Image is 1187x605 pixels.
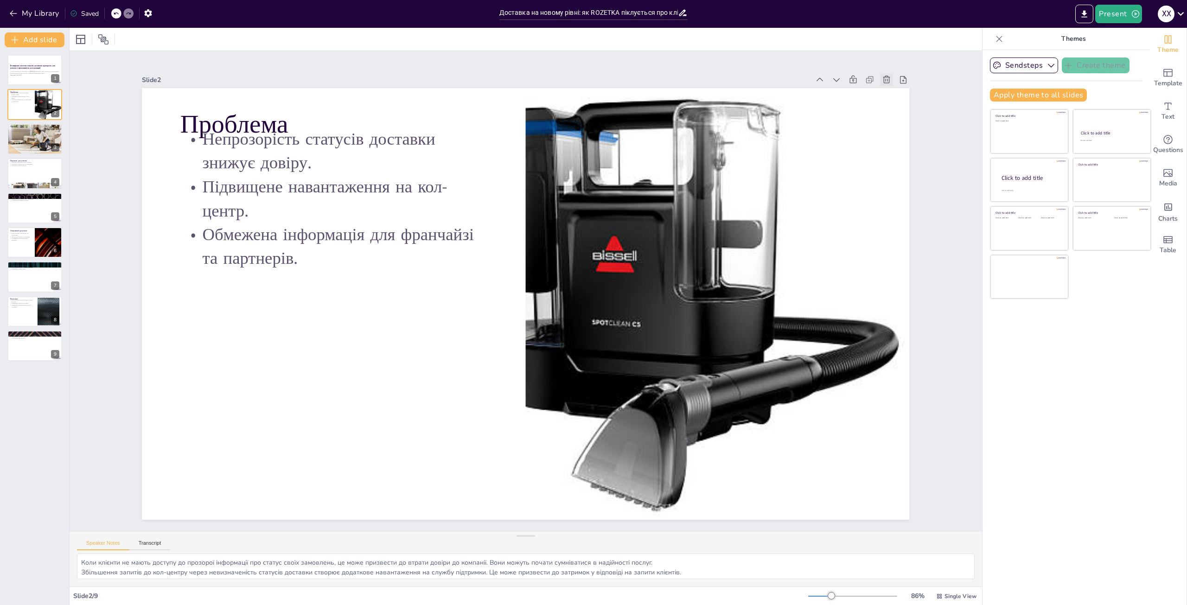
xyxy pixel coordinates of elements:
p: Зменшення навантаження на службу підтримки. [10,304,35,307]
div: Click to add title [996,211,1062,215]
p: Непрозорість статусів доставки знижує довіру. [165,132,475,212]
div: 7 [7,261,62,292]
button: X X [1158,5,1174,23]
div: 9 [7,331,62,361]
p: Підвищення довіри до компанії. [10,131,59,133]
button: Speaker Notes [77,540,129,550]
div: Click to add title [1078,162,1144,166]
p: Введення нових статусів покращить прозорість. [10,127,59,129]
button: Transcript [129,540,171,550]
div: 4 [7,158,62,189]
div: Click to add text [1114,217,1143,219]
p: Рішення [10,125,59,128]
p: Переваги для клієнта [10,159,59,162]
span: Text [1161,112,1174,122]
div: Slide 2 [121,47,786,126]
span: Single View [944,592,976,600]
p: Прозорість покращує досвід клієнтів. [10,162,59,164]
div: Slide 2 / 9 [73,592,808,600]
p: Інтеграція з соцмережами. [10,268,59,270]
p: Підвищене навантаження на кол-центр. [170,179,480,259]
strong: Розширена система статусів доставки: прозорість для клієнта і ефективність для компанії [10,64,55,70]
p: Themes [1007,28,1140,50]
p: Конкурентна перевага на ринку. [10,199,59,201]
p: Розробка плану впровадження. [10,334,59,336]
div: Add ready made slides [1149,61,1187,95]
button: Present [1095,5,1142,23]
button: Export to PowerPoint [1075,5,1093,23]
div: Click to add text [1080,140,1142,142]
div: Click to add text [1078,217,1107,219]
div: Add charts and graphs [1149,195,1187,228]
span: Media [1159,178,1177,189]
p: Розробка мобільного додатку. [10,265,59,267]
p: Зменшення дзвінків до підтримки. [10,236,32,238]
p: Зменшення тривоги під час очікування. [10,163,59,165]
div: Click to add text [996,217,1016,219]
div: Change the overall theme [1149,28,1187,61]
div: 2 [51,109,59,117]
button: Add slide [5,32,64,47]
div: Add images, graphics, shapes or video [1149,161,1187,195]
div: Click to add body [1002,190,1060,192]
button: My Library [7,6,63,21]
p: Проблема [163,111,472,179]
div: 5 [7,193,62,223]
p: Реальний шлях замовлення стає доступним. [10,233,32,236]
div: 1 [7,55,62,85]
div: 8 [51,316,59,324]
div: 1 [51,74,59,83]
p: У цій презентації ми обговоримо, як ROZETKA впроваджує нову систему статусів доставки, щоб покращ... [10,71,59,74]
span: Position [98,34,109,45]
p: Підвищення прозорості бізнес-процесів. [10,238,32,241]
p: Обмежена інформація для франчайзі та партнерів. [10,99,32,102]
div: 3 [7,124,62,154]
div: 9 [51,350,59,358]
textarea: Коли клієнти не мають доступу до прозорої інформації про статус своїх замовлень, це може призвест... [77,554,975,579]
p: Збір відгуків від клієнтів. [10,338,59,339]
span: Charts [1158,214,1178,224]
p: Наступні кроки [10,332,59,335]
button: Create theme [1062,57,1130,73]
p: Generated with [URL] [10,74,59,76]
p: Проблема [10,90,32,93]
div: 6 [51,247,59,255]
button: Sendsteps [990,57,1058,73]
p: Переваги для компанії [10,194,59,197]
div: Click to add text [1018,217,1039,219]
p: [DEMOGRAPHIC_DATA] в реальному часі. [10,267,59,268]
button: Apply theme to all slides [990,89,1087,102]
p: Нові статуси можуть покращити досвід клієнтів. [10,299,35,302]
div: Click to add text [996,120,1062,122]
div: 6 [7,227,62,258]
div: Get real-time input from your audience [1149,128,1187,161]
div: Saved [70,9,99,18]
p: Обмежена інформація для франчайзі та партнерів. [175,227,485,306]
p: Додаткові можливості [10,263,59,266]
div: Add text boxes [1149,95,1187,128]
div: Click to add title [1078,211,1144,215]
div: Click to add title [1081,130,1142,136]
span: Template [1154,78,1182,89]
span: Theme [1157,45,1179,55]
p: Висновки [10,297,35,300]
p: Тестування нової системи. [10,336,59,338]
p: Зменшення запитів до служби підтримки. [10,196,59,198]
div: Click to add title [1002,174,1061,182]
input: Insert title [499,6,678,19]
span: Questions [1153,145,1183,155]
div: 7 [51,281,59,290]
p: Підвищення довіри до компанії. [10,302,35,304]
p: Непрозорість статусів доставки знижує довіру. [10,92,32,95]
div: 4 [51,178,59,186]
p: Підвищене навантаження на кол-центр. [10,96,32,99]
div: 2 [7,89,62,120]
div: Click to add text [1041,217,1062,219]
div: 3 [51,143,59,152]
p: Лояльність клієнтів зростає. [10,165,59,167]
span: Table [1160,245,1176,255]
div: Add a table [1149,228,1187,261]
div: X X [1158,6,1174,22]
div: 86 % [906,592,929,600]
div: Layout [73,32,88,47]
